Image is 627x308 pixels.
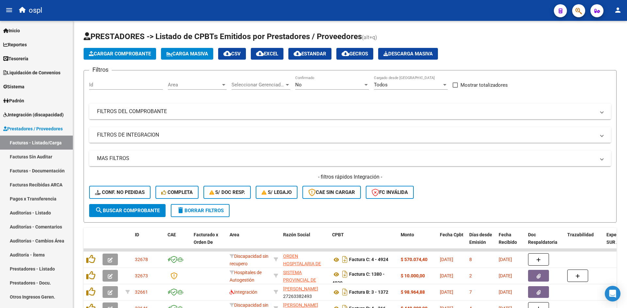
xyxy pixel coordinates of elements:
[283,232,310,237] span: Razón Social
[161,189,193,195] span: Completa
[135,257,148,262] span: 32678
[401,232,414,237] span: Monto
[342,51,368,57] span: Gecros
[161,48,213,60] button: Carga Masiva
[283,286,318,291] span: [PERSON_NAME]
[256,50,264,57] mat-icon: cloud_download
[528,232,557,245] span: Doc Respaldatoria
[332,272,385,286] strong: Factura C: 1380 - 4039
[165,228,191,257] datatable-header-cell: CAE
[437,228,467,257] datatable-header-cell: Fecha Cpbt
[97,155,595,162] mat-panel-title: MAS FILTROS
[203,186,251,199] button: S/ Doc Resp.
[3,83,24,90] span: Sistema
[332,232,344,237] span: CPBT
[194,232,218,245] span: Facturado x Orden De
[29,3,42,18] span: ospl
[614,6,622,14] mat-icon: person
[460,81,508,89] span: Mostrar totalizadores
[223,51,241,57] span: CSV
[89,186,151,199] button: Conf. no pedidas
[499,273,512,278] span: [DATE]
[341,287,349,297] i: Descargar documento
[89,173,611,181] h4: - filtros rápidos Integración -
[401,289,425,295] strong: $ 98.964,88
[283,285,327,299] div: 27263382493
[168,232,176,237] span: CAE
[440,273,453,278] span: [DATE]
[256,186,297,199] button: S/ legajo
[302,186,361,199] button: CAE SIN CARGAR
[230,289,257,295] span: Integración
[349,290,388,295] strong: Factura B: 3 - 1372
[308,189,355,195] span: CAE SIN CARGAR
[605,286,620,301] div: Open Intercom Messenger
[218,48,246,60] button: CSV
[97,108,595,115] mat-panel-title: FILTROS DEL COMPROBANTE
[283,254,327,296] span: ORDEN HOSPITALARIA DE [GEOGRAPHIC_DATA][PERSON_NAME] - CASA NUESTRA SE#[PERSON_NAME]
[496,228,525,257] datatable-header-cell: Fecha Recibido
[89,127,611,143] mat-expansion-panel-header: FILTROS DE INTEGRACION
[469,257,472,262] span: 8
[230,270,262,283] span: Hospitales de Autogestión
[294,51,326,57] span: Estandar
[283,302,318,308] span: [PERSON_NAME]
[440,289,453,295] span: [DATE]
[565,228,604,257] datatable-header-cell: Trazabilidad
[84,48,156,60] button: Cargar Comprobante
[342,50,349,57] mat-icon: cloud_download
[499,289,512,295] span: [DATE]
[294,50,301,57] mat-icon: cloud_download
[3,55,28,62] span: Tesorería
[362,34,377,40] span: (alt+q)
[5,6,13,14] mat-icon: menu
[209,189,245,195] span: S/ Doc Resp.
[89,51,151,57] span: Cargar Comprobante
[469,289,472,295] span: 7
[499,232,517,245] span: Fecha Recibido
[283,270,316,290] span: SISTEMA PROVINCIAL DE SALUD
[230,254,268,266] span: Discapacidad sin recupero
[232,82,284,88] span: Seleccionar Gerenciador
[95,208,160,213] span: Buscar Comprobante
[89,104,611,119] mat-expansion-panel-header: FILTROS DEL COMPROBANTE
[166,51,208,57] span: Carga Masiva
[84,32,362,41] span: PRESTADORES -> Listado de CPBTs Emitidos por Prestadores / Proveedores
[288,48,331,60] button: Estandar
[97,131,595,139] mat-panel-title: FILTROS DE INTEGRACION
[89,204,166,217] button: Buscar Comprobante
[467,228,496,257] datatable-header-cell: Días desde Emisión
[366,186,414,199] button: FC Inválida
[3,111,64,118] span: Integración (discapacidad)
[341,269,349,279] i: Descargar documento
[349,257,388,262] strong: Factura C: 4 - 4924
[256,51,278,57] span: EXCEL
[132,228,165,257] datatable-header-cell: ID
[3,125,63,132] span: Prestadores / Proveedores
[3,69,60,76] span: Liquidación de Convenios
[251,48,283,60] button: EXCEL
[469,232,492,245] span: Días desde Emisión
[155,186,199,199] button: Completa
[177,208,224,213] span: Borrar Filtros
[401,273,425,278] strong: $ 10.000,00
[440,232,463,237] span: Fecha Cpbt
[171,204,230,217] button: Borrar Filtros
[378,48,438,60] app-download-masive: Descarga masiva de comprobantes (adjuntos)
[3,97,24,104] span: Padrón
[3,41,27,48] span: Reportes
[95,206,103,214] mat-icon: search
[295,82,302,88] span: No
[89,151,611,166] mat-expansion-panel-header: MAS FILTROS
[135,289,148,295] span: 32661
[3,27,20,34] span: Inicio
[281,228,330,257] datatable-header-cell: Razón Social
[230,232,239,237] span: Area
[177,206,185,214] mat-icon: delete
[135,232,139,237] span: ID
[341,254,349,265] i: Descargar documento
[378,48,438,60] button: Descarga Masiva
[223,50,231,57] mat-icon: cloud_download
[383,51,433,57] span: Descarga Masiva
[283,253,327,266] div: 30679328057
